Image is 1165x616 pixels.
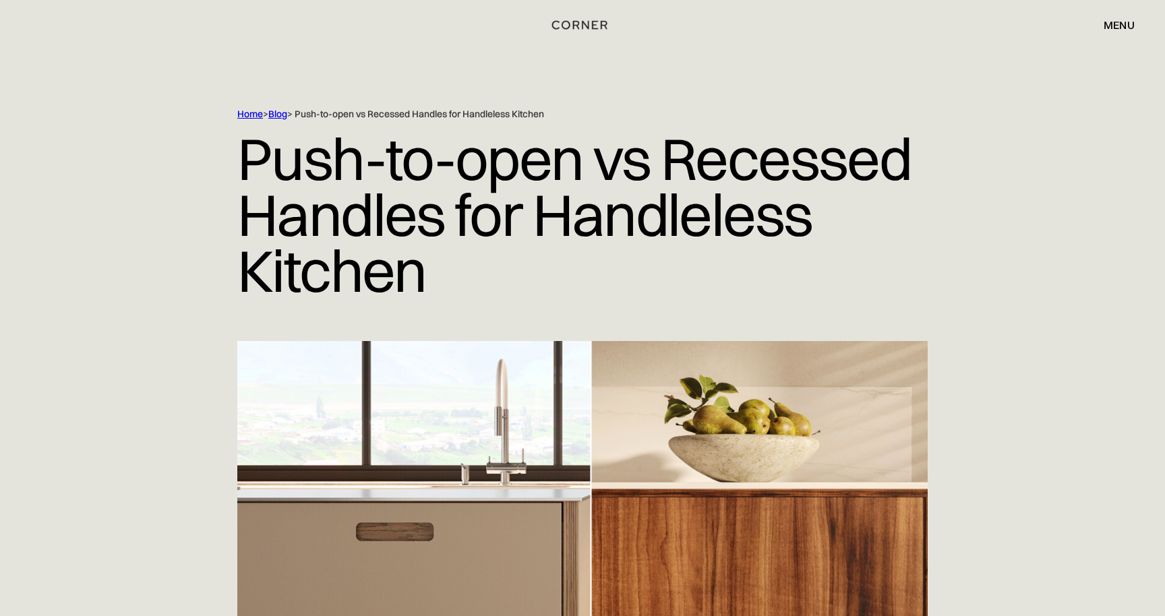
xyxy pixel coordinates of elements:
div: menu [1090,13,1135,36]
h1: Push-to-open vs Recessed Handles for Handleless Kitchen [237,121,928,309]
a: Home [237,108,263,120]
a: home [536,16,628,34]
div: > > Push-to-open vs Recessed Handles for Handleless Kitchen [237,108,871,121]
a: Blog [268,108,287,120]
div: menu [1104,20,1135,30]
